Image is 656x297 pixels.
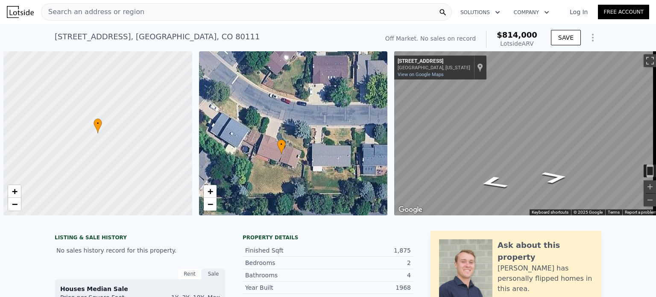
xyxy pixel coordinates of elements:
button: Show Options [584,29,601,46]
div: [STREET_ADDRESS] , [GEOGRAPHIC_DATA] , CO 80111 [55,31,260,43]
div: Bathrooms [245,271,328,279]
div: Finished Sqft [245,246,328,255]
div: Lotside ARV [497,39,537,48]
span: © 2025 Google [574,210,603,215]
div: 2 [328,259,411,267]
div: Rent [178,268,202,279]
div: Bedrooms [245,259,328,267]
button: Solutions [454,5,507,20]
a: Zoom in [8,185,21,198]
a: Zoom in [204,185,217,198]
a: View on Google Maps [398,72,444,77]
a: Free Account [598,5,649,19]
a: Zoom out [204,198,217,211]
span: • [94,120,102,127]
div: 1,875 [328,246,411,255]
img: Lotside [7,6,34,18]
div: • [94,118,102,133]
span: + [207,186,213,197]
span: Search an address or region [41,7,144,17]
div: Houses Median Sale [60,285,220,293]
span: − [12,199,18,209]
div: LISTING & SALE HISTORY [55,234,225,243]
span: $814,000 [497,30,537,39]
div: [PERSON_NAME] has personally flipped homes in this area. [498,263,593,294]
a: Terms [608,210,620,215]
div: Property details [243,234,413,241]
div: Sale [202,268,225,279]
img: Google [396,204,425,215]
div: • [277,139,286,154]
div: 1968 [328,283,411,292]
a: Log In [559,8,598,16]
div: Ask about this property [498,239,593,263]
div: Off Market. No sales on record [385,34,476,43]
div: [GEOGRAPHIC_DATA], [US_STATE] [398,65,470,71]
path: Go East, E Grand Ave [467,173,520,192]
span: − [207,199,213,209]
div: No sales history record for this property. [55,243,225,258]
button: Keyboard shortcuts [532,209,568,215]
span: • [277,141,286,148]
button: Company [507,5,556,20]
div: [STREET_ADDRESS] [398,58,470,65]
path: Go West, E Grand Ave [531,168,579,186]
div: Year Built [245,283,328,292]
button: SAVE [551,30,581,45]
span: + [12,186,18,197]
a: Open this area in Google Maps (opens a new window) [396,204,425,215]
a: Show location on map [477,63,483,72]
div: 4 [328,271,411,279]
a: Zoom out [8,198,21,211]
